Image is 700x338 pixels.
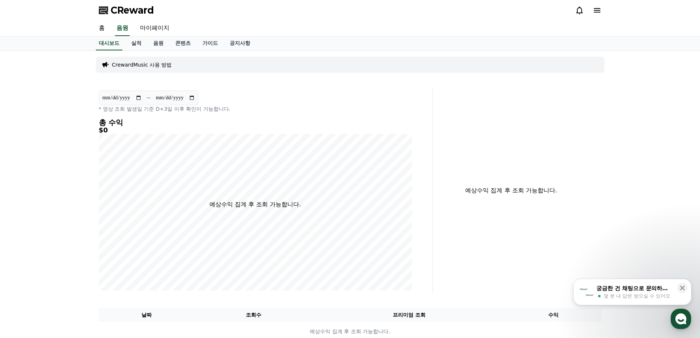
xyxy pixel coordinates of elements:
[99,308,195,322] th: 날짜
[96,36,122,50] a: 대시보드
[115,21,130,36] a: 음원
[93,21,111,36] a: 홈
[209,200,301,209] p: 예상수익 집계 후 조회 가능합니다.
[99,105,412,113] p: * 영상 조회 발생일 기준 D+3일 이후 확인이 가능합니다.
[111,4,154,16] span: CReward
[169,36,197,50] a: 콘텐츠
[439,186,584,195] p: 예상수익 집계 후 조회 가능합니다.
[112,61,172,68] a: CrewardMusic 사용 방법
[99,4,154,16] a: CReward
[99,118,412,127] h4: 총 수익
[134,21,175,36] a: 마이페이지
[146,93,151,102] p: ~
[147,36,169,50] a: 음원
[506,308,602,322] th: 수익
[197,36,224,50] a: 가이드
[99,328,601,335] p: 예상수익 집계 후 조회 가능합니다.
[224,36,256,50] a: 공지사항
[99,127,412,134] h5: $0
[313,308,506,322] th: 프리미엄 조회
[125,36,147,50] a: 실적
[194,308,312,322] th: 조회수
